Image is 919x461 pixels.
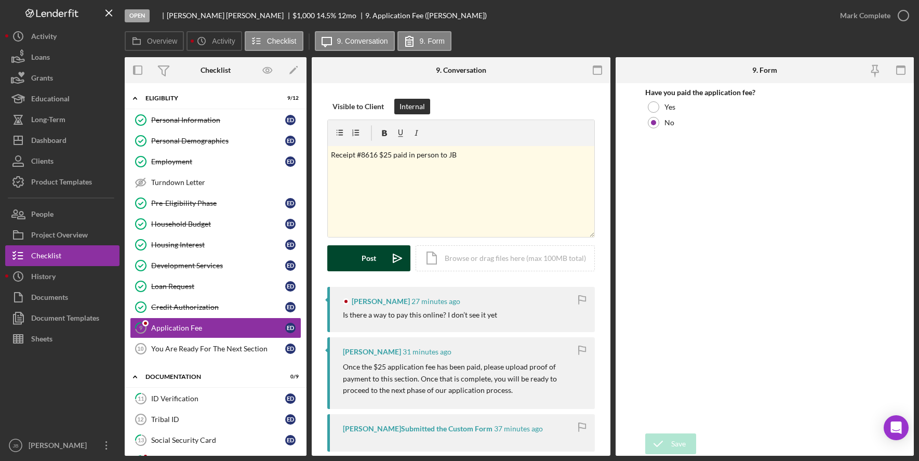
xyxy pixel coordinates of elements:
div: Development Services [151,261,285,270]
div: History [31,266,56,289]
div: E D [285,281,296,292]
div: Internal [399,99,425,114]
div: Tribal ID [151,415,285,424]
button: Document Templates [5,308,119,328]
div: E D [285,198,296,208]
label: 9. Form [420,37,445,45]
button: 9. Form [397,31,451,51]
div: Loans [31,47,50,70]
div: Project Overview [31,225,88,248]
div: E D [285,156,296,167]
button: Educational [5,88,119,109]
button: Checklist [245,31,303,51]
div: Application Fee [151,324,285,332]
div: 9. Conversation [436,66,486,74]
div: E D [285,240,296,250]
div: Have you paid the application fee? [645,88,884,97]
button: Visible to Client [327,99,389,114]
a: Personal DemographicsED [130,130,301,151]
div: [PERSON_NAME] [PERSON_NAME] [167,11,292,20]
tspan: 9 [139,324,143,331]
time: 2025-09-25 20:52 [403,348,451,356]
button: Checklist [5,245,119,266]
label: Activity [212,37,235,45]
div: Personal Demographics [151,137,285,145]
div: Activity [31,26,57,49]
tspan: 10 [137,346,143,352]
div: Loan Request [151,282,285,291]
a: Household BudgetED [130,214,301,234]
button: Activity [187,31,242,51]
div: Dashboard [31,130,66,153]
button: Grants [5,68,119,88]
div: Educational [31,88,70,112]
a: Personal InformationED [130,110,301,130]
div: Post [362,245,376,271]
time: 2025-09-25 20:45 [494,425,543,433]
div: E D [285,302,296,312]
a: Development ServicesED [130,255,301,276]
div: Housing Interest [151,241,285,249]
div: E D [285,323,296,333]
tspan: 13 [138,437,144,443]
a: Pre-Eligibility PhaseED [130,193,301,214]
div: Social Security Card [151,436,285,444]
div: Mark Complete [840,5,890,26]
div: E D [285,414,296,425]
div: 9. Application Fee ([PERSON_NAME]) [365,11,487,20]
button: Project Overview [5,225,119,245]
button: History [5,266,119,287]
div: Sheets [31,328,52,352]
button: Activity [5,26,119,47]
div: Credit Authorization [151,303,285,311]
button: Product Templates [5,172,119,192]
div: Is there a way to pay this online? I don’t see it yet [343,311,497,319]
div: Save [671,433,686,454]
div: Long-Term [31,109,65,133]
button: Sheets [5,328,119,349]
a: 12Tribal IDED [130,409,301,430]
div: E D [285,136,296,146]
div: Clients [31,151,54,174]
button: Loans [5,47,119,68]
tspan: 12 [137,416,143,423]
button: 9. Conversation [315,31,395,51]
a: Turndown Letter [130,172,301,193]
div: Documentation [145,374,273,380]
tspan: 11 [138,395,144,402]
label: Overview [147,37,177,45]
div: Grants [31,68,53,91]
div: Document Templates [31,308,99,331]
div: 12 mo [338,11,356,20]
div: Checklist [31,245,61,269]
div: 9 / 12 [280,95,299,101]
button: Dashboard [5,130,119,151]
a: 13Social Security CardED [130,430,301,451]
div: [PERSON_NAME] [343,348,401,356]
button: Clients [5,151,119,172]
button: Post [327,245,410,271]
div: Pre-Eligibility Phase [151,199,285,207]
label: No [664,118,674,127]
div: E D [285,260,296,271]
a: 10You Are Ready For The Next SectionED [130,338,301,359]
a: EmploymentED [130,151,301,172]
label: Checklist [267,37,297,45]
a: Loan RequestED [130,276,301,297]
a: People [5,204,119,225]
div: Checklist [201,66,231,74]
span: $1,000 [292,11,315,20]
div: Personal Information [151,116,285,124]
p: Receipt #8616 $25 paid in person to JB [331,149,591,161]
label: 9. Conversation [337,37,388,45]
a: Long-Term [5,109,119,130]
button: Mark Complete [830,5,914,26]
